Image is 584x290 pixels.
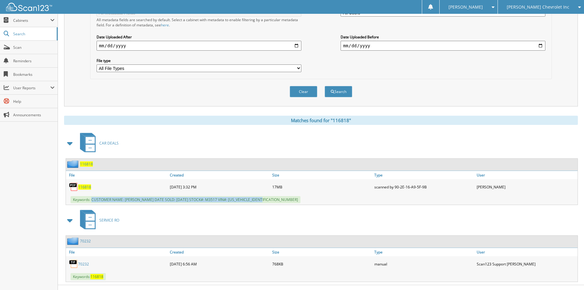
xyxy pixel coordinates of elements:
span: Announcements [13,112,55,118]
span: [PERSON_NAME] Chevrolet Inc [507,5,569,9]
div: [DATE] 3:32 PM [168,181,271,193]
div: Scan123 Support [PERSON_NAME] [475,258,578,270]
a: Created [168,171,271,179]
input: start [97,41,301,51]
span: Help [13,99,55,104]
span: Keywords: CUSTOMER NAME: [PERSON_NAME] DATE SOLD: [DATE] STOCK#: M3517 VIN#: [US_VEHICLE_IDENTIFI... [71,196,300,203]
img: folder2.png [67,160,80,168]
span: Cabinets [13,18,50,23]
label: Date Uploaded Before [341,34,545,40]
a: User [475,248,578,256]
span: Reminders [13,58,55,64]
span: Scan [13,45,55,50]
input: end [341,41,545,51]
a: 116818 [80,161,93,167]
span: [PERSON_NAME] [448,5,483,9]
label: File type [97,58,301,63]
a: Type [373,248,475,256]
div: [PERSON_NAME] [475,181,578,193]
img: scan123-logo-white.svg [6,3,52,11]
img: TIF.png [69,259,78,269]
iframe: Chat Widget [553,261,584,290]
span: Keywords: [71,273,106,280]
a: Created [168,248,271,256]
a: here [161,22,169,28]
div: [DATE] 6:56 AM [168,258,271,270]
button: Search [325,86,352,97]
a: 70232 [80,238,91,244]
div: scanned by 90-2E-16-A9-5F-9B [373,181,475,193]
a: File [66,171,168,179]
div: All metadata fields are searched by default. Select a cabinet with metadata to enable filtering b... [97,17,301,28]
a: CAR DEALS [76,131,119,155]
div: 17MB [271,181,373,193]
span: CAR DEALS [99,141,119,146]
img: PDF.png [69,182,78,191]
div: 768KB [271,258,373,270]
a: Size [271,248,373,256]
a: 116818 [78,184,91,190]
img: folder2.png [67,237,80,245]
span: 116818 [90,274,103,279]
a: File [66,248,168,256]
div: Matches found for "116818" [64,116,578,125]
a: 70232 [78,261,89,267]
button: Clear [290,86,317,97]
label: Date Uploaded After [97,34,301,40]
a: User [475,171,578,179]
span: Bookmarks [13,72,55,77]
span: Search [13,31,54,37]
span: SERVICE RO [99,218,119,223]
span: User Reports [13,85,50,91]
a: Type [373,171,475,179]
a: Size [271,171,373,179]
div: manual [373,258,475,270]
a: SERVICE RO [76,208,119,232]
